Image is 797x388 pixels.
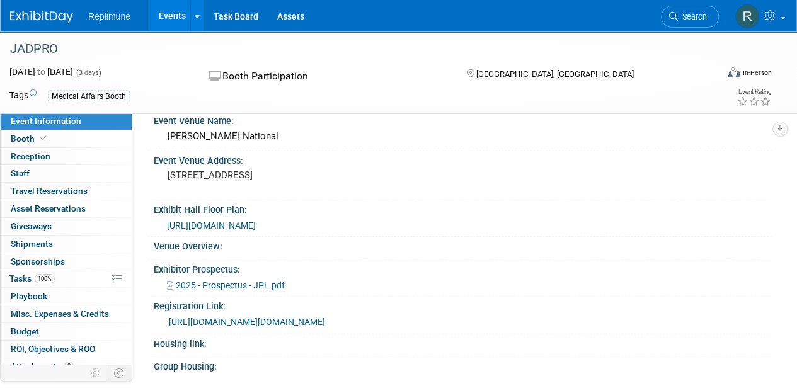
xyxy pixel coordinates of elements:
a: [URL][DOMAIN_NAME][DOMAIN_NAME] [169,317,325,327]
span: 9 [64,362,74,371]
a: Misc. Expenses & Credits [1,305,132,322]
span: Playbook [11,291,47,301]
div: Event Format [660,66,772,84]
span: to [35,67,47,77]
img: Format-Inperson.png [728,67,740,77]
img: ExhibitDay [10,11,73,23]
span: Event Information [11,116,81,126]
span: ROI, Objectives & ROO [11,344,95,354]
td: Personalize Event Tab Strip [84,365,106,381]
i: Booth reservation complete [40,135,47,142]
div: Medical Affairs Booth [48,90,130,103]
div: Event Venue Name: [154,111,772,127]
a: Attachments9 [1,358,132,375]
a: Shipments [1,236,132,253]
span: Attachments [11,362,74,372]
div: [PERSON_NAME] National [163,127,762,146]
div: Housing link: [154,334,772,350]
div: In-Person [742,68,772,77]
a: Staff [1,165,132,182]
div: Venue Overview: [154,237,772,253]
div: Registration Link: [154,297,772,312]
a: Tasks100% [1,270,132,287]
span: Booth [11,134,49,144]
span: [GEOGRAPHIC_DATA], [GEOGRAPHIC_DATA] [476,69,633,79]
span: Budget [11,326,39,336]
a: Reception [1,148,132,165]
span: [DATE] [DATE] [9,67,73,77]
a: Giveaways [1,218,132,235]
a: Booth [1,130,132,147]
span: Giveaways [11,221,52,231]
span: 2025 - Prospectus - JPL.pdf [176,280,285,290]
span: Sponsorships [11,256,65,266]
span: (3 days) [75,69,101,77]
span: Asset Reservations [11,203,86,214]
span: Travel Reservations [11,186,88,196]
a: 2025 - Prospectus - JPL.pdf [167,280,285,290]
span: Reception [11,151,50,161]
a: Budget [1,323,132,340]
span: Search [678,12,707,21]
a: Event Information [1,113,132,130]
span: Tasks [9,273,55,283]
pre: [STREET_ADDRESS] [168,169,398,181]
td: Toggle Event Tabs [106,365,132,381]
td: Tags [9,89,37,103]
a: ROI, Objectives & ROO [1,341,132,358]
div: JADPRO [6,38,707,60]
div: Group Housing: [154,357,772,373]
span: Misc. Expenses & Credits [11,309,109,319]
span: Replimune [88,11,130,21]
div: Booth Participation [205,66,446,88]
a: [URL][DOMAIN_NAME] [167,220,256,231]
img: Rosalind Malhotra [735,4,759,28]
a: Playbook [1,288,132,305]
a: Search [661,6,719,28]
a: Asset Reservations [1,200,132,217]
span: Staff [11,168,30,178]
span: 100% [35,274,55,283]
div: Exhibit Hall Floor Plan: [154,200,772,216]
div: Event Rating [737,89,771,95]
a: Travel Reservations [1,183,132,200]
a: Sponsorships [1,253,132,270]
span: Shipments [11,239,53,249]
div: Exhibitor Prospectus: [154,260,772,276]
div: Event Venue Address: [154,151,772,167]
